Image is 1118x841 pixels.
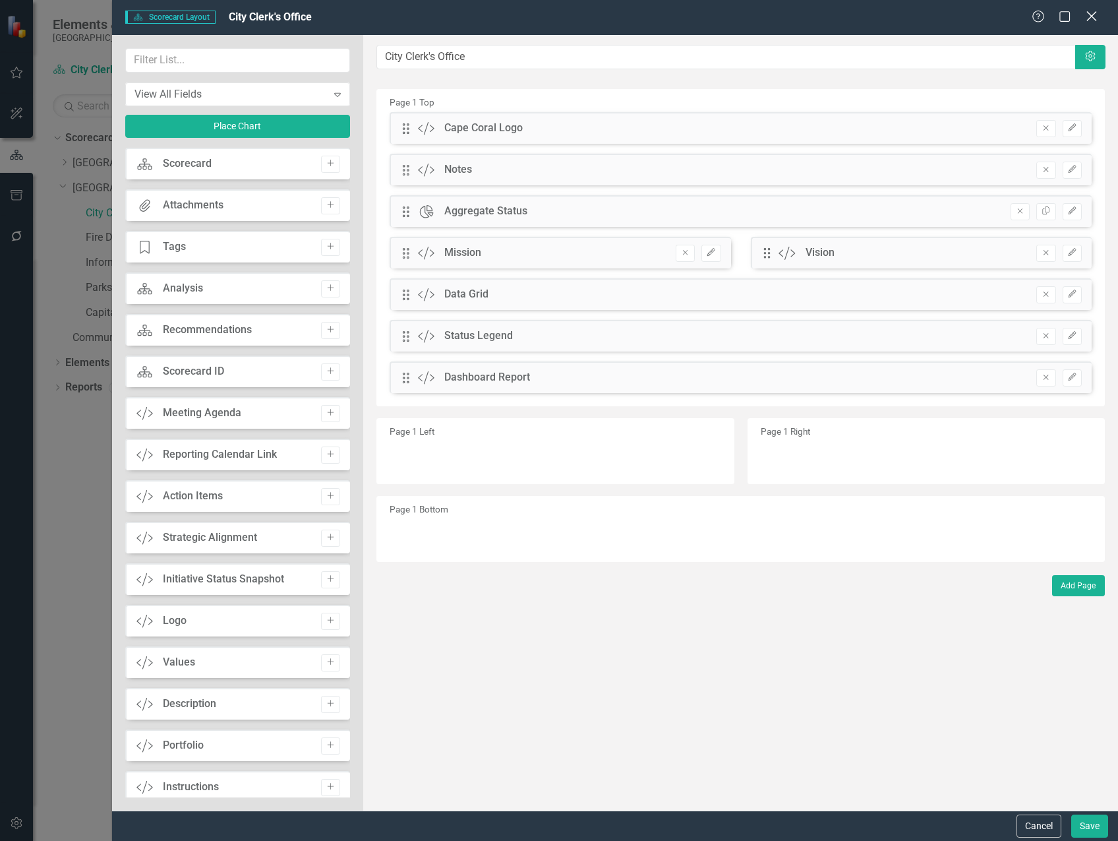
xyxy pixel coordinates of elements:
[390,426,434,437] small: Page 1 Left
[125,115,351,138] button: Place Chart
[444,245,481,261] div: Mission
[390,97,434,108] small: Page 1 Top
[806,245,835,261] div: Vision
[163,780,219,795] div: Instructions
[376,45,1076,69] input: Layout Name
[163,613,187,629] div: Logo
[444,328,513,344] div: Status Legend
[125,11,216,24] span: Scorecard Layout
[134,86,327,102] div: View All Fields
[163,281,203,296] div: Analysis
[444,287,488,302] div: Data Grid
[163,364,224,379] div: Scorecard ID
[163,198,223,213] div: Attachments
[1016,815,1061,838] button: Cancel
[163,655,195,670] div: Values
[390,504,448,514] small: Page 1 Bottom
[163,447,277,462] div: Reporting Calendar Link
[229,11,312,23] span: City Clerk's Office
[163,406,241,421] div: Meeting Agenda
[444,121,523,136] div: Cape Coral Logo
[163,697,216,712] div: Description
[163,489,223,504] div: Action Items
[163,738,204,753] div: Portfolio
[444,162,472,177] div: Notes
[163,530,257,545] div: Strategic Alignment
[163,156,212,171] div: Scorecard
[125,48,351,73] input: Filter List...
[1071,815,1108,838] button: Save
[163,323,252,338] div: Recommendations
[444,204,527,219] div: Aggregate Status
[163,239,186,255] div: Tags
[1052,575,1105,596] button: Add Page
[444,370,530,385] div: Dashboard Report
[163,572,284,587] div: Initiative Status Snapshot
[761,426,810,437] small: Page 1 Right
